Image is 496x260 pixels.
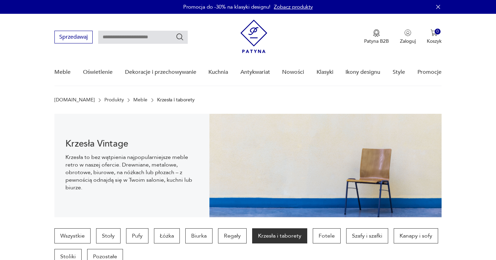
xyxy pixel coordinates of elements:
a: Kanapy i sofy [394,228,438,243]
p: Patyna B2B [364,38,389,44]
button: Szukaj [176,33,184,41]
a: Meble [133,97,147,103]
a: Antykwariat [240,59,270,86]
a: Style [393,59,405,86]
a: Łóżka [154,228,180,243]
a: Dekoracje i przechowywanie [125,59,196,86]
a: Pufy [126,228,148,243]
a: Kuchnia [208,59,228,86]
a: Biurka [185,228,213,243]
a: Wszystkie [54,228,91,243]
a: Fotele [313,228,341,243]
a: Sprzedawaj [54,35,93,40]
img: Ikonka użytkownika [404,29,411,36]
a: Klasyki [317,59,333,86]
button: Zaloguj [400,29,416,44]
p: Zaloguj [400,38,416,44]
p: Krzesła to bez wątpienia najpopularniejsze meble retro w naszej ofercie. Drewniane, metalowe, obr... [65,153,198,191]
a: Zobacz produkty [274,3,313,10]
p: Krzesła i taborety [157,97,195,103]
a: Ikony designu [345,59,380,86]
a: Ikona medaluPatyna B2B [364,29,389,44]
img: Ikona koszyka [431,29,437,36]
a: Meble [54,59,71,86]
a: Stoły [96,228,121,243]
img: Patyna - sklep z meblami i dekoracjami vintage [240,20,267,53]
a: [DOMAIN_NAME] [54,97,95,103]
a: Szafy i szafki [346,228,388,243]
p: Koszyk [427,38,442,44]
p: Promocja do -30% na klasyki designu! [183,3,270,10]
button: Patyna B2B [364,29,389,44]
a: Oświetlenie [83,59,113,86]
button: 0Koszyk [427,29,442,44]
img: bc88ca9a7f9d98aff7d4658ec262dcea.jpg [209,114,442,217]
a: Regały [218,228,247,243]
a: Krzesła i taborety [252,228,307,243]
button: Sprzedawaj [54,31,93,43]
a: Nowości [282,59,304,86]
img: Ikona medalu [373,29,380,37]
h1: Krzesła Vintage [65,140,198,148]
a: Promocje [417,59,442,86]
div: 0 [435,29,441,34]
a: Produkty [104,97,124,103]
